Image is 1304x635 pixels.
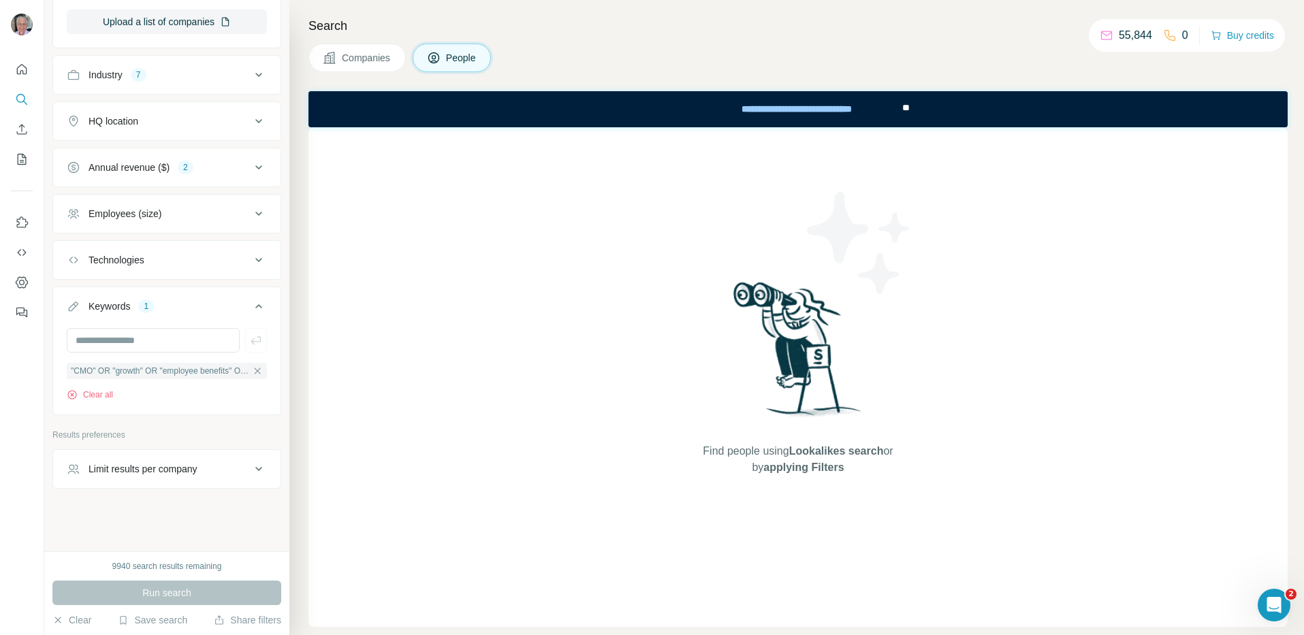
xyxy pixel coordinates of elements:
[67,10,267,34] button: Upload a list of companies
[118,613,187,627] button: Save search
[11,87,33,112] button: Search
[112,560,222,572] div: 9940 search results remaining
[11,240,33,265] button: Use Surfe API
[53,244,281,276] button: Technologies
[763,461,844,473] span: applying Filters
[11,57,33,82] button: Quick start
[1286,589,1297,600] span: 2
[89,253,144,267] div: Technologies
[11,14,33,35] img: Avatar
[342,51,392,65] span: Companies
[11,210,33,235] button: Use Surfe on LinkedIn
[11,117,33,142] button: Enrich CSV
[71,365,249,377] span: "CMO" OR "growth" OR "employee benefits" OR "group benefits" OR "demand gen" OR "acquisition" OR ...
[214,613,281,627] button: Share filters
[727,278,869,430] img: Surfe Illustration - Woman searching with binoculars
[689,443,907,476] span: Find people using or by
[53,453,281,485] button: Limit results per company
[178,161,193,174] div: 2
[11,300,33,325] button: Feedback
[131,69,146,81] div: 7
[52,429,281,441] p: Results preferences
[53,151,281,184] button: Annual revenue ($)2
[1211,26,1274,45] button: Buy credits
[53,59,281,91] button: Industry7
[308,91,1288,127] iframe: To enrich screen reader interactions, please activate Accessibility in Grammarly extension settings
[89,161,170,174] div: Annual revenue ($)
[1119,27,1152,44] p: 55,844
[1182,27,1188,44] p: 0
[11,147,33,172] button: My lists
[89,299,130,313] div: Keywords
[138,300,154,312] div: 1
[52,613,91,627] button: Clear
[11,270,33,295] button: Dashboard
[798,182,921,304] img: Surfe Illustration - Stars
[53,290,281,328] button: Keywords1
[789,445,884,457] span: Lookalikes search
[89,207,161,221] div: Employees (size)
[67,389,113,401] button: Clear all
[53,105,281,137] button: HQ location
[1258,589,1290,621] iframe: Intercom live chat
[446,51,477,65] span: People
[53,197,281,230] button: Employees (size)
[89,114,138,128] div: HQ location
[89,462,197,476] div: Limit results per company
[89,68,123,82] div: Industry
[308,16,1288,35] h4: Search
